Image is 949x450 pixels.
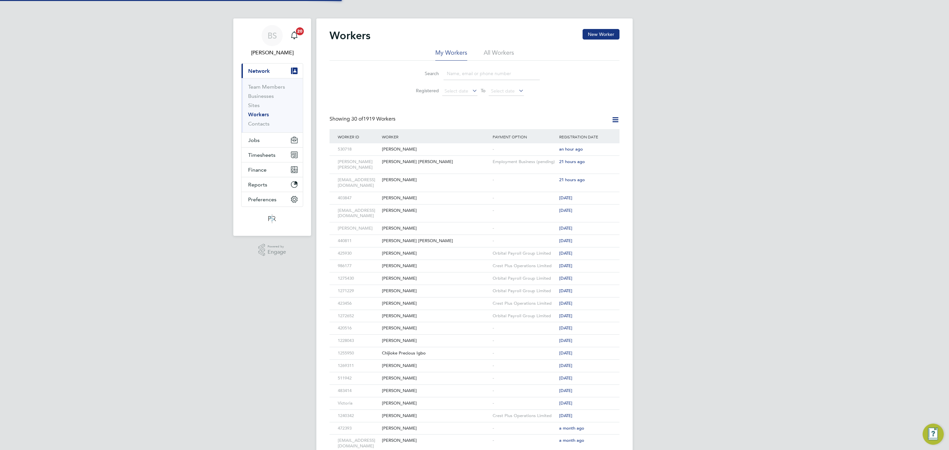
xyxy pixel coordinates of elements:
[559,195,572,201] span: [DATE]
[491,143,558,155] div: -
[248,152,275,158] span: Timesheets
[336,247,613,253] a: 425930[PERSON_NAME]Orbital Payroll Group Limited[DATE]
[491,422,558,435] div: -
[242,148,303,162] button: Timesheets
[559,300,572,306] span: [DATE]
[336,310,613,315] a: 1272652[PERSON_NAME]Orbital Payroll Group Limited[DATE]
[491,372,558,384] div: -
[248,167,267,173] span: Finance
[409,88,439,94] label: Registered
[336,260,613,265] a: 986177[PERSON_NAME]Crest Plus Operations Limited[DATE]
[242,162,303,177] button: Finance
[336,322,613,327] a: 420516[PERSON_NAME]-[DATE]
[351,116,363,122] span: 30 of
[268,249,286,255] span: Engage
[559,238,572,243] span: [DATE]
[242,64,303,78] button: Network
[559,350,572,356] span: [DATE]
[559,208,572,213] span: [DATE]
[336,372,613,378] a: 511942[PERSON_NAME]-[DATE]
[491,297,558,310] div: Crest Plus Operations Limited
[380,372,491,384] div: [PERSON_NAME]
[491,310,558,322] div: Orbital Payroll Group Limited
[491,385,558,397] div: -
[330,29,370,42] h2: Workers
[336,235,380,247] div: 440811
[380,285,491,297] div: [PERSON_NAME]
[380,156,491,168] div: [PERSON_NAME] [PERSON_NAME]
[336,385,380,397] div: 483414
[336,397,613,403] a: Victoria[PERSON_NAME]-[DATE]
[248,111,269,118] a: Workers
[241,213,303,224] a: Go to home page
[336,143,613,149] a: 530718[PERSON_NAME]-an hour ago
[491,285,558,297] div: Orbital Payroll Group Limited
[266,213,278,224] img: psrsolutions-logo-retina.png
[559,400,572,406] span: [DATE]
[491,88,515,94] span: Select date
[336,297,380,310] div: 423456
[351,116,395,122] span: 1919 Workers
[336,222,380,235] div: [PERSON_NAME]
[336,143,380,155] div: 530718
[559,325,572,331] span: [DATE]
[559,363,572,368] span: [DATE]
[380,247,491,260] div: [PERSON_NAME]
[491,435,558,447] div: -
[380,222,491,235] div: [PERSON_NAME]
[336,347,380,359] div: 1255950
[559,425,584,431] span: a month ago
[491,410,558,422] div: Crest Plus Operations Limited
[248,68,270,74] span: Network
[336,192,613,197] a: 403847[PERSON_NAME]-[DATE]
[336,384,613,390] a: 483414[PERSON_NAME]-[DATE]
[923,424,944,445] button: Engage Resource Center
[336,260,380,272] div: 986177
[336,397,380,409] div: Victoria
[559,388,572,393] span: [DATE]
[336,155,613,161] a: [PERSON_NAME] [PERSON_NAME][PERSON_NAME] [PERSON_NAME]Employment Business (pending)21 hours ago
[242,78,303,132] div: Network
[380,385,491,397] div: [PERSON_NAME]
[336,434,613,440] a: [EMAIL_ADDRESS][DOMAIN_NAME][PERSON_NAME]-a month ago
[336,297,613,303] a: 423456[PERSON_NAME]Crest Plus Operations Limited[DATE]
[336,409,613,415] a: 1240342[PERSON_NAME]Crest Plus Operations Limited[DATE]
[380,205,491,217] div: [PERSON_NAME]
[380,129,491,144] div: Worker
[336,285,380,297] div: 1271229
[559,375,572,381] span: [DATE]
[559,338,572,343] span: [DATE]
[242,133,303,147] button: Jobs
[336,334,613,340] a: 1228043[PERSON_NAME]-[DATE]
[242,192,303,207] button: Preferences
[491,235,558,247] div: -
[336,156,380,174] div: [PERSON_NAME] [PERSON_NAME]
[559,177,585,183] span: 21 hours ago
[491,247,558,260] div: Orbital Payroll Group Limited
[248,93,274,99] a: Businesses
[380,297,491,310] div: [PERSON_NAME]
[380,422,491,435] div: [PERSON_NAME]
[336,272,613,278] a: 1275430[PERSON_NAME]Orbital Payroll Group Limited[DATE]
[491,260,558,272] div: Crest Plus Operations Limited
[233,18,311,236] nav: Main navigation
[258,244,286,256] a: Powered byEngage
[248,137,260,143] span: Jobs
[380,174,491,186] div: [PERSON_NAME]
[380,322,491,334] div: [PERSON_NAME]
[268,244,286,249] span: Powered by
[444,67,540,80] input: Name, email or phone number
[559,437,584,443] span: a month ago
[242,177,303,192] button: Reports
[336,204,613,210] a: [EMAIL_ADDRESS][DOMAIN_NAME][PERSON_NAME]-[DATE]
[435,49,467,61] li: My Workers
[380,360,491,372] div: [PERSON_NAME]
[491,156,558,168] div: Employment Business (pending)
[491,360,558,372] div: -
[336,322,380,334] div: 420516
[484,49,514,61] li: All Workers
[248,196,276,203] span: Preferences
[336,347,613,352] a: 1255950Chijioke Precious Igbo-[DATE]
[336,360,380,372] div: 1269311
[559,146,583,152] span: an hour ago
